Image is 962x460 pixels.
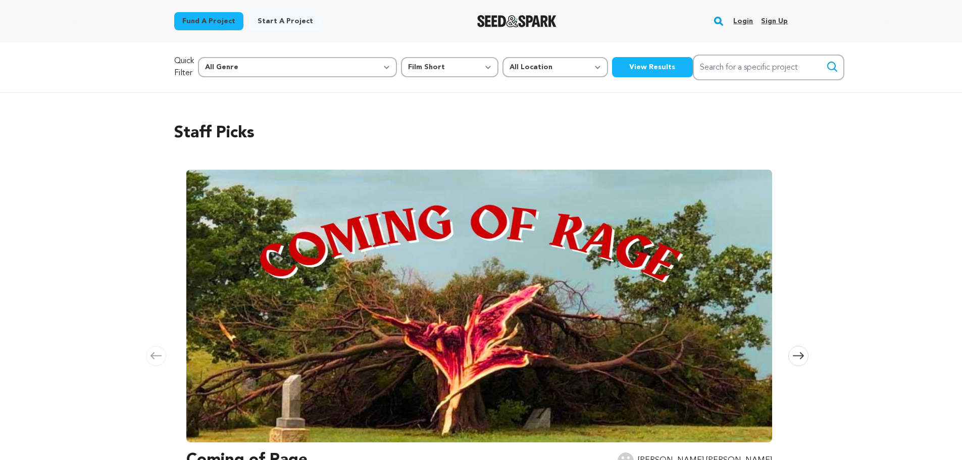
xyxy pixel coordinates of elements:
[477,15,556,27] img: Seed&Spark Logo Dark Mode
[693,55,844,80] input: Search for a specific project
[174,121,788,145] h2: Staff Picks
[249,12,321,30] a: Start a project
[174,12,243,30] a: Fund a project
[186,170,772,442] img: Coming of Rage image
[761,13,788,29] a: Sign up
[477,15,556,27] a: Seed&Spark Homepage
[174,55,194,79] p: Quick Filter
[733,13,753,29] a: Login
[612,57,693,77] button: View Results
